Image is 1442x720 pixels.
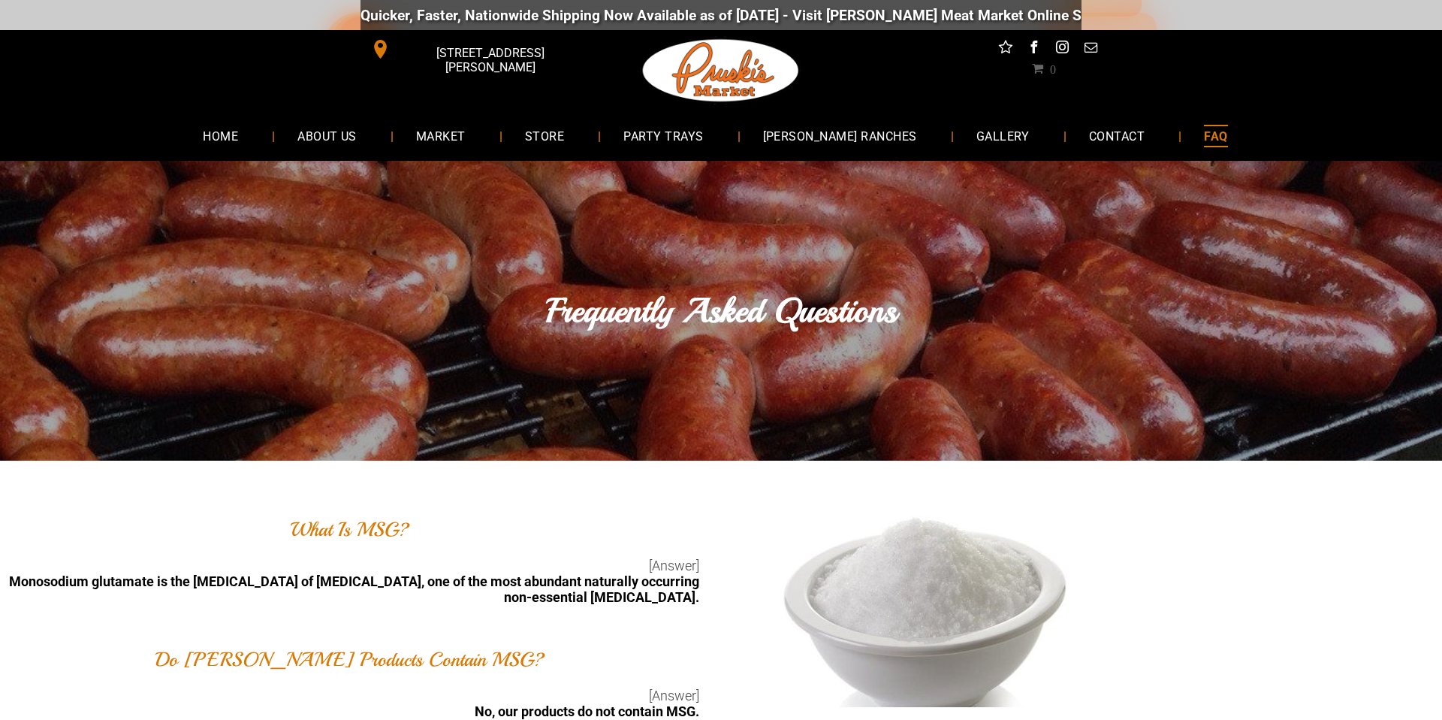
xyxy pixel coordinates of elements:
a: CONTACT [1066,116,1167,156]
a: Social network [996,38,1015,61]
a: ABOUT US [275,116,379,156]
a: [PERSON_NAME] RANCHES [741,116,940,156]
font: Do [PERSON_NAME] Products Contain MSG? [155,647,545,672]
a: [STREET_ADDRESS][PERSON_NAME] [360,38,590,61]
a: instagram [1053,38,1072,61]
b: Monosodium glutamate is the [MEDICAL_DATA] of [MEDICAL_DATA], one of the most abundant naturally ... [9,573,699,605]
img: Pruski-s+Market+HQ+Logo2-1920w.png [640,30,802,111]
a: FAQ [1181,116,1250,156]
a: MARKET [394,116,488,156]
a: email [1081,38,1101,61]
a: facebook [1024,38,1044,61]
span: [STREET_ADDRESS][PERSON_NAME] [394,38,587,82]
a: HOME [180,116,261,156]
span: [Answer] [649,558,699,573]
a: GALLERY [954,116,1052,156]
img: msg-1920w.jpg [743,510,1118,707]
font: Frequently Asked Questions [546,289,897,332]
font: What Is MSG? [291,517,409,542]
a: STORE [502,116,587,156]
a: PARTY TRAYS [601,116,726,156]
span: 0 [1050,62,1056,74]
span: [Answer] [649,688,699,703]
